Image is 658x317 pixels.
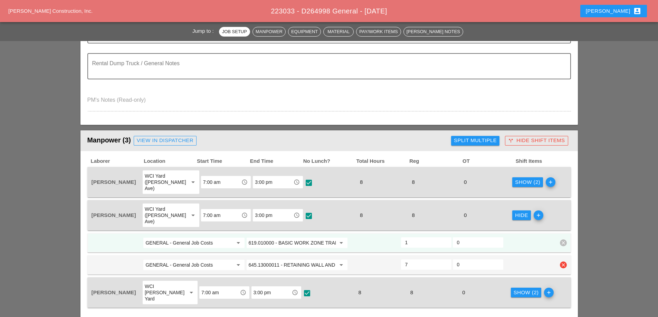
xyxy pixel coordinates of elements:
[515,211,528,219] div: Hide
[241,212,248,218] i: access_time
[292,289,298,296] i: access_time
[92,179,136,185] span: [PERSON_NAME]
[145,237,232,248] input: GENERAL
[145,173,183,191] div: WCI Yard ([PERSON_NAME] Ave)
[134,136,197,146] a: View in Dispatcher
[511,288,542,297] button: Show (2)
[560,261,567,268] i: clear
[145,206,183,225] div: WCI Yard ([PERSON_NAME] Ave)
[137,137,193,145] div: View in Dispatcher
[337,239,345,247] i: arrow_drop_down
[252,27,286,37] button: Manpower
[90,157,143,165] span: Laborer
[355,289,364,295] span: 8
[145,283,182,302] div: WCI [PERSON_NAME] Yard
[271,7,387,15] span: 223033 - D264998 General - [DATE]
[8,8,93,14] a: [PERSON_NAME] Construction, Inc.
[337,261,345,269] i: arrow_drop_down
[515,178,540,186] div: Show (2)
[294,179,300,185] i: access_time
[403,27,463,37] button: [PERSON_NAME] Notes
[409,157,462,165] span: Reg
[240,289,246,296] i: access_time
[409,179,417,185] span: 8
[291,28,318,35] div: Equipment
[189,211,197,219] i: arrow_drop_down
[407,28,460,35] div: [PERSON_NAME] Notes
[514,289,539,297] div: Show (2)
[356,27,401,37] button: Pay/Work Items
[222,28,247,35] div: Job Setup
[87,95,571,111] textarea: PM's Notes (Read-only)
[534,210,543,220] i: add
[459,289,468,295] span: 0
[92,289,136,295] span: [PERSON_NAME]
[303,157,356,165] span: No Lunch?
[249,157,303,165] span: End Time
[359,28,398,35] div: Pay/Work Items
[355,157,409,165] span: Total Hours
[87,134,449,148] div: Manpower (3)
[512,177,543,187] button: Show (2)
[633,7,641,15] i: account_box
[323,27,354,37] button: Material
[288,27,321,37] button: Equipment
[241,179,248,185] i: access_time
[457,237,499,248] input: OT Hours
[409,212,417,218] span: 8
[461,212,469,218] span: 0
[234,239,242,247] i: arrow_drop_down
[451,136,499,146] button: Split Multiple
[256,28,283,35] div: Manpower
[187,288,196,297] i: arrow_drop_down
[249,237,336,248] input: 619.010000
[249,259,336,270] input: 645.13000011
[357,179,365,185] span: 8
[462,157,515,165] span: OT
[189,178,197,186] i: arrow_drop_down
[546,177,555,187] i: add
[408,289,416,295] span: 8
[544,288,554,297] i: add
[586,7,641,15] div: [PERSON_NAME]
[457,259,499,270] input: OT Hours
[405,259,447,270] input: Hours
[196,157,249,165] span: Start Time
[405,237,447,248] input: Hours
[219,27,250,37] button: Job Setup
[145,259,232,270] input: GENERAL
[143,157,196,165] span: Location
[357,212,365,218] span: 8
[560,239,567,246] i: clear
[92,212,136,218] span: [PERSON_NAME]
[454,137,497,145] div: Split Multiple
[92,62,561,79] textarea: Rental Dump Truck / General Notes
[234,261,242,269] i: arrow_drop_down
[512,210,531,220] button: Hide
[508,138,514,143] i: call_split
[192,28,217,34] span: Jump to :
[515,157,568,165] span: Shift Items
[508,137,565,145] div: Hide Shift Items
[326,28,351,35] div: Material
[294,212,300,218] i: access_time
[461,179,469,185] span: 0
[505,136,568,146] button: Hide Shift Items
[580,5,647,17] button: [PERSON_NAME]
